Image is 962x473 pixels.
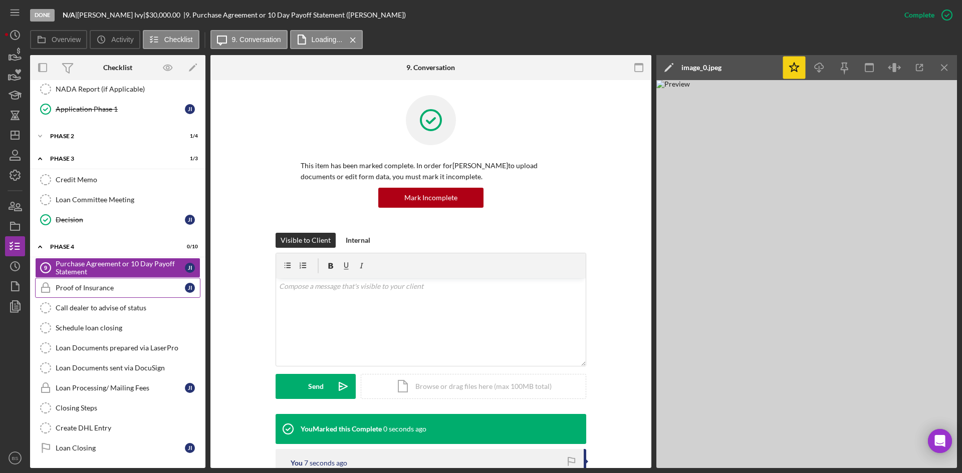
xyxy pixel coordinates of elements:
[185,215,195,225] div: J I
[63,11,75,19] b: N/A
[77,11,145,19] div: [PERSON_NAME] Ivy |
[35,338,200,358] a: Loan Documents prepared via LaserPro
[56,260,185,276] div: Purchase Agreement or 10 Day Payoff Statement
[928,429,952,453] div: Open Intercom Messenger
[35,170,200,190] a: Credit Memo
[56,85,200,93] div: NADA Report (if Applicable)
[291,459,303,467] div: You
[63,11,77,19] div: |
[185,383,195,393] div: J I
[56,404,200,412] div: Closing Steps
[35,438,200,458] a: Loan ClosingJI
[301,425,382,433] div: You Marked this Complete
[56,384,185,392] div: Loan Processing/ Mailing Fees
[312,36,343,44] label: Loading...
[56,284,185,292] div: Proof of Insurance
[30,30,87,49] button: Overview
[56,324,200,332] div: Schedule loan closing
[56,105,185,113] div: Application Phase 1
[276,233,336,248] button: Visible to Client
[35,418,200,438] a: Create DHL Entry
[35,99,200,119] a: Application Phase 1JI
[35,378,200,398] a: Loan Processing/ Mailing FeesJI
[56,216,185,224] div: Decision
[44,265,47,271] tspan: 9
[308,374,324,399] div: Send
[5,448,25,468] button: BS
[406,64,455,72] div: 9. Conversation
[56,176,200,184] div: Credit Memo
[185,443,195,453] div: J I
[56,344,200,352] div: Loan Documents prepared via LaserPro
[143,30,199,49] button: Checklist
[56,424,200,432] div: Create DHL Entry
[210,30,288,49] button: 9. Conversation
[35,398,200,418] a: Closing Steps
[185,104,195,114] div: J I
[56,364,200,372] div: Loan Documents sent via DocuSign
[35,210,200,230] a: DecisionJI
[276,374,356,399] button: Send
[56,444,185,452] div: Loan Closing
[35,258,200,278] a: 9Purchase Agreement or 10 Day Payoff StatementJI
[145,11,183,19] div: $30,000.00
[290,30,363,49] button: Loading...
[164,36,193,44] label: Checklist
[180,244,198,250] div: 0 / 10
[90,30,140,49] button: Activity
[35,298,200,318] a: Call dealer to advise of status
[12,455,19,461] text: BS
[103,64,132,72] div: Checklist
[904,5,934,25] div: Complete
[35,278,200,298] a: Proof of InsuranceJI
[681,64,722,72] div: image_0.jpeg
[35,190,200,210] a: Loan Committee Meeting
[111,36,133,44] label: Activity
[232,36,281,44] label: 9. Conversation
[35,318,200,338] a: Schedule loan closing
[35,79,200,99] a: NADA Report (if Applicable)
[281,233,331,248] div: Visible to Client
[346,233,370,248] div: Internal
[180,156,198,162] div: 1 / 3
[50,156,173,162] div: Phase 3
[185,263,195,273] div: J I
[341,233,375,248] button: Internal
[383,425,426,433] time: 2025-08-26 17:40
[35,358,200,378] a: Loan Documents sent via DocuSign
[404,188,457,208] div: Mark Incomplete
[56,304,200,312] div: Call dealer to advise of status
[301,160,561,183] p: This item has been marked complete. In order for [PERSON_NAME] to upload documents or edit form d...
[56,196,200,204] div: Loan Committee Meeting
[50,133,173,139] div: Phase 2
[50,244,173,250] div: Phase 4
[894,5,957,25] button: Complete
[304,459,347,467] time: 2025-08-26 17:40
[656,80,957,468] img: Preview
[52,36,81,44] label: Overview
[183,11,406,19] div: | 9. Purchase Agreement or 10 Day Payoff Statement ([PERSON_NAME])
[185,283,195,293] div: J I
[180,133,198,139] div: 1 / 4
[30,9,55,22] div: Done
[378,188,484,208] button: Mark Incomplete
